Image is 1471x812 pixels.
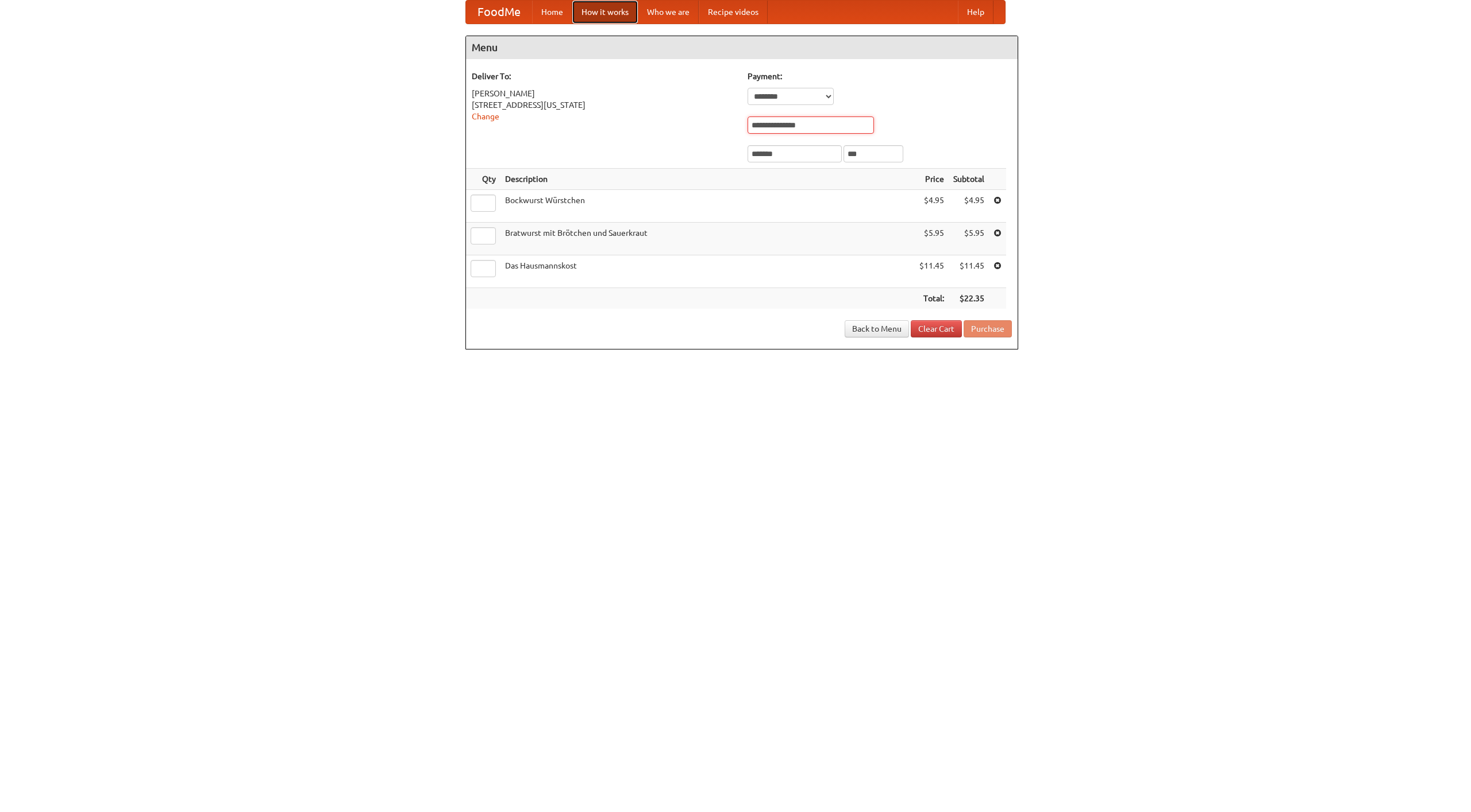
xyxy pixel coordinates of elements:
[466,36,1018,59] h4: Menu
[911,320,962,337] a: Clear Cart
[845,320,909,337] a: Back to Menu
[915,169,949,190] th: Price
[500,169,915,190] th: Description
[472,99,736,111] div: [STREET_ADDRESS][US_STATE]
[699,1,768,24] a: Recipe videos
[466,169,500,190] th: Qty
[949,190,989,223] td: $4.95
[915,190,949,223] td: $4.95
[472,88,736,99] div: [PERSON_NAME]
[500,223,915,255] td: Bratwurst mit Brötchen und Sauerkraut
[949,169,989,190] th: Subtotal
[472,112,499,121] a: Change
[500,190,915,223] td: Bockwurst Würstchen
[748,71,1012,82] h5: Payment:
[572,1,638,24] a: How it works
[466,1,532,24] a: FoodMe
[915,255,949,288] td: $11.45
[500,255,915,288] td: Das Hausmannskost
[964,320,1012,337] button: Purchase
[915,288,949,309] th: Total:
[949,255,989,288] td: $11.45
[532,1,572,24] a: Home
[958,1,993,24] a: Help
[949,223,989,255] td: $5.95
[472,71,736,82] h5: Deliver To:
[638,1,699,24] a: Who we are
[915,223,949,255] td: $5.95
[949,288,989,309] th: $22.35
